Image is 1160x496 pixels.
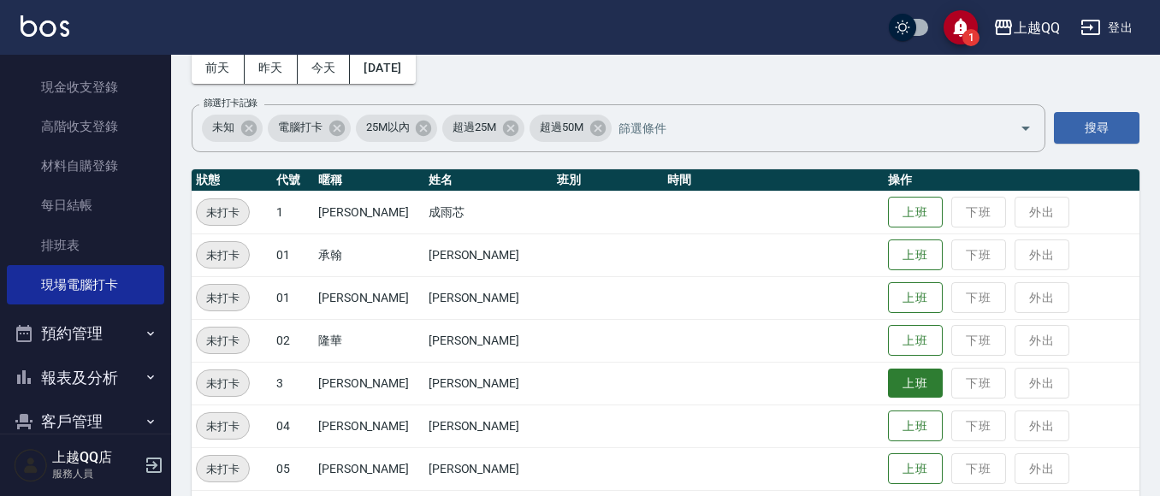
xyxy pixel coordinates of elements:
a: 材料自購登錄 [7,146,164,186]
button: 預約管理 [7,311,164,356]
label: 篩選打卡記錄 [204,97,257,109]
td: [PERSON_NAME] [314,447,424,490]
td: [PERSON_NAME] [424,362,553,404]
button: 前天 [192,52,245,84]
button: 上越QQ [986,10,1067,45]
th: 暱稱 [314,169,424,192]
input: 篩選條件 [614,113,990,143]
td: [PERSON_NAME] [314,404,424,447]
th: 時間 [663,169,884,192]
button: save [944,10,978,44]
span: 25M以內 [356,119,420,136]
td: 01 [272,276,314,319]
div: 超過50M [530,115,612,142]
button: 上班 [888,453,943,485]
img: Person [14,448,48,482]
th: 班別 [553,169,663,192]
button: 上班 [888,369,943,399]
span: 電腦打卡 [268,119,333,136]
td: 成雨芯 [424,191,553,233]
img: Logo [21,15,69,37]
th: 姓名 [424,169,553,192]
button: 上班 [888,197,943,228]
span: 未打卡 [197,332,249,350]
button: Open [1012,115,1039,142]
span: 未打卡 [197,417,249,435]
td: 01 [272,233,314,276]
h5: 上越QQ店 [52,449,139,466]
button: 昨天 [245,52,298,84]
td: [PERSON_NAME] [424,404,553,447]
td: 04 [272,404,314,447]
td: [PERSON_NAME] [424,233,553,276]
td: 3 [272,362,314,404]
button: 報表及分析 [7,356,164,400]
td: [PERSON_NAME] [424,447,553,490]
span: 1 [962,29,979,46]
button: [DATE] [350,52,415,84]
div: 電腦打卡 [268,115,351,142]
div: 25M以內 [356,115,438,142]
span: 未打卡 [197,375,249,393]
td: [PERSON_NAME] [314,191,424,233]
button: 上班 [888,282,943,314]
span: 未知 [202,119,245,136]
span: 超過50M [530,119,594,136]
td: 02 [272,319,314,362]
span: 未打卡 [197,246,249,264]
div: 上越QQ [1014,17,1060,38]
th: 代號 [272,169,314,192]
a: 現場電腦打卡 [7,265,164,304]
th: 操作 [884,169,1139,192]
td: [PERSON_NAME] [424,276,553,319]
a: 排班表 [7,226,164,265]
td: [PERSON_NAME] [314,276,424,319]
button: 今天 [298,52,351,84]
div: 超過25M [442,115,524,142]
span: 未打卡 [197,204,249,221]
button: 搜尋 [1054,112,1139,144]
td: 承翰 [314,233,424,276]
a: 現金收支登錄 [7,68,164,107]
td: [PERSON_NAME] [424,319,553,362]
a: 高階收支登錄 [7,107,164,146]
p: 服務人員 [52,466,139,481]
button: 客戶管理 [7,399,164,444]
button: 上班 [888,239,943,271]
span: 超過25M [442,119,506,136]
td: 隆華 [314,319,424,362]
span: 未打卡 [197,289,249,307]
button: 上班 [888,325,943,357]
td: 05 [272,447,314,490]
span: 未打卡 [197,460,249,478]
th: 狀態 [192,169,272,192]
td: [PERSON_NAME] [314,362,424,404]
button: 登出 [1074,12,1139,44]
td: 1 [272,191,314,233]
a: 每日結帳 [7,186,164,225]
button: 上班 [888,410,943,442]
div: 未知 [202,115,263,142]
